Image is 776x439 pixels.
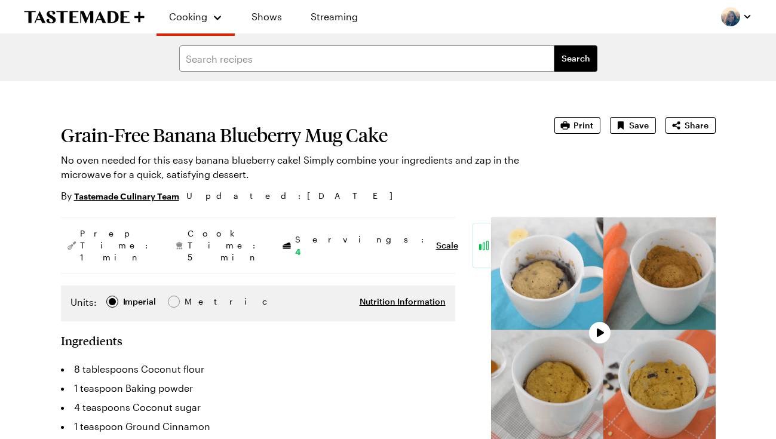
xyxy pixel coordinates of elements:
a: To Tastemade Home Page [24,10,145,24]
span: Cook Time: 5 min [188,228,262,263]
button: Save recipe [610,117,656,134]
button: filters [554,45,597,72]
span: Servings: [295,234,430,258]
button: Cooking [168,5,223,29]
h2: Ingredients [61,333,122,348]
li: 1 teaspoon Baking powder [61,379,455,398]
li: 4 teaspoons Coconut sugar [61,398,455,417]
span: Cooking [169,11,207,22]
div: Metric [185,295,210,308]
li: 8 tablespoons Coconut flour [61,360,455,379]
li: 1 teaspoon Ground Cinnamon [61,417,455,436]
span: 4 [295,245,300,257]
span: Updated : [DATE] [186,189,404,202]
p: By [61,189,179,203]
span: Save [629,119,649,131]
a: Tastemade Culinary Team [74,189,179,202]
button: Scale [436,240,458,251]
h1: Grain-Free Banana Blueberry Mug Cake [61,124,521,146]
div: Imperial Metric [70,295,210,312]
p: No oven needed for this easy banana blueberry cake! Simply combine your ingredients and zap in th... [61,153,521,182]
span: Search [562,53,590,65]
img: Profile picture [721,7,740,26]
div: Imperial [123,295,156,308]
button: Share [665,117,716,134]
label: Units: [70,295,97,309]
button: Print [554,117,600,134]
span: Imperial [123,295,157,308]
button: Nutrition Information [360,296,446,308]
span: Prep Time: 1 min [80,228,154,263]
button: Profile picture [721,7,752,26]
span: Share [685,119,708,131]
span: Print [573,119,593,131]
button: Play Video [589,322,611,343]
input: Search recipes [179,45,554,72]
span: Metric [185,295,211,308]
